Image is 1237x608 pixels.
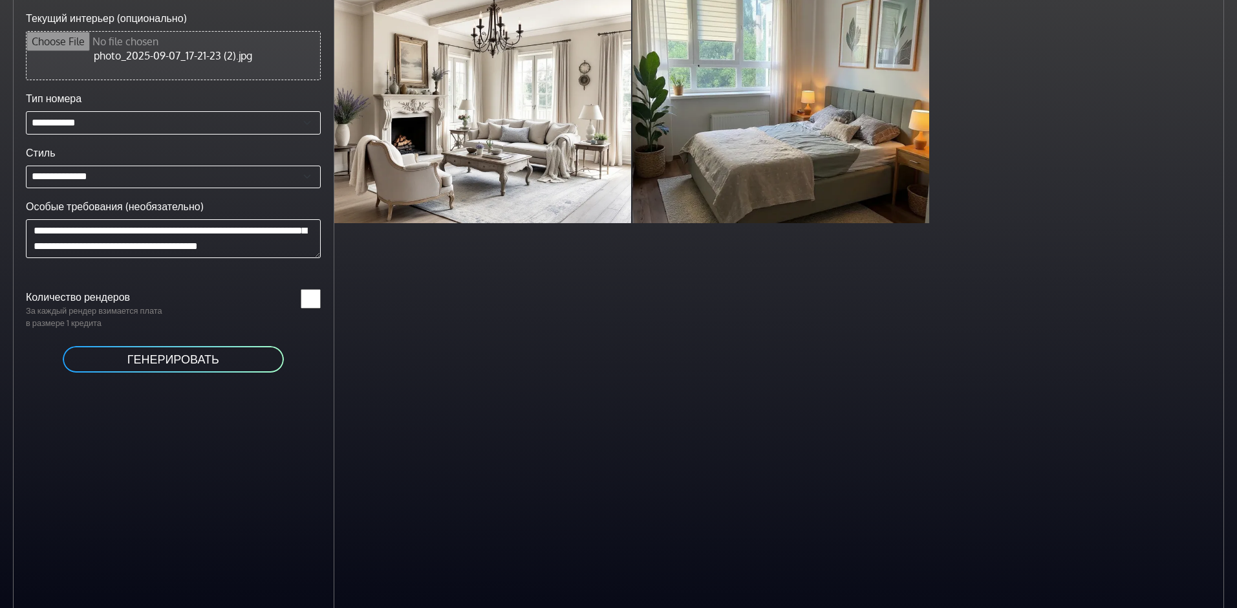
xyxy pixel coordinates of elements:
[26,146,56,159] ya-tr-span: Стиль
[26,305,162,328] ya-tr-span: За каждый рендер взимается плата в размере 1 кредита
[26,290,130,303] ya-tr-span: Количество рендеров
[26,12,187,25] ya-tr-span: Текущий интерьер (опционально)
[26,200,204,213] ya-tr-span: Особые требования (необязательно)
[127,352,219,366] ya-tr-span: ГЕНЕРИРОВАТЬ
[61,345,285,374] button: ГЕНЕРИРОВАТЬ
[26,92,81,105] ya-tr-span: Тип номера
